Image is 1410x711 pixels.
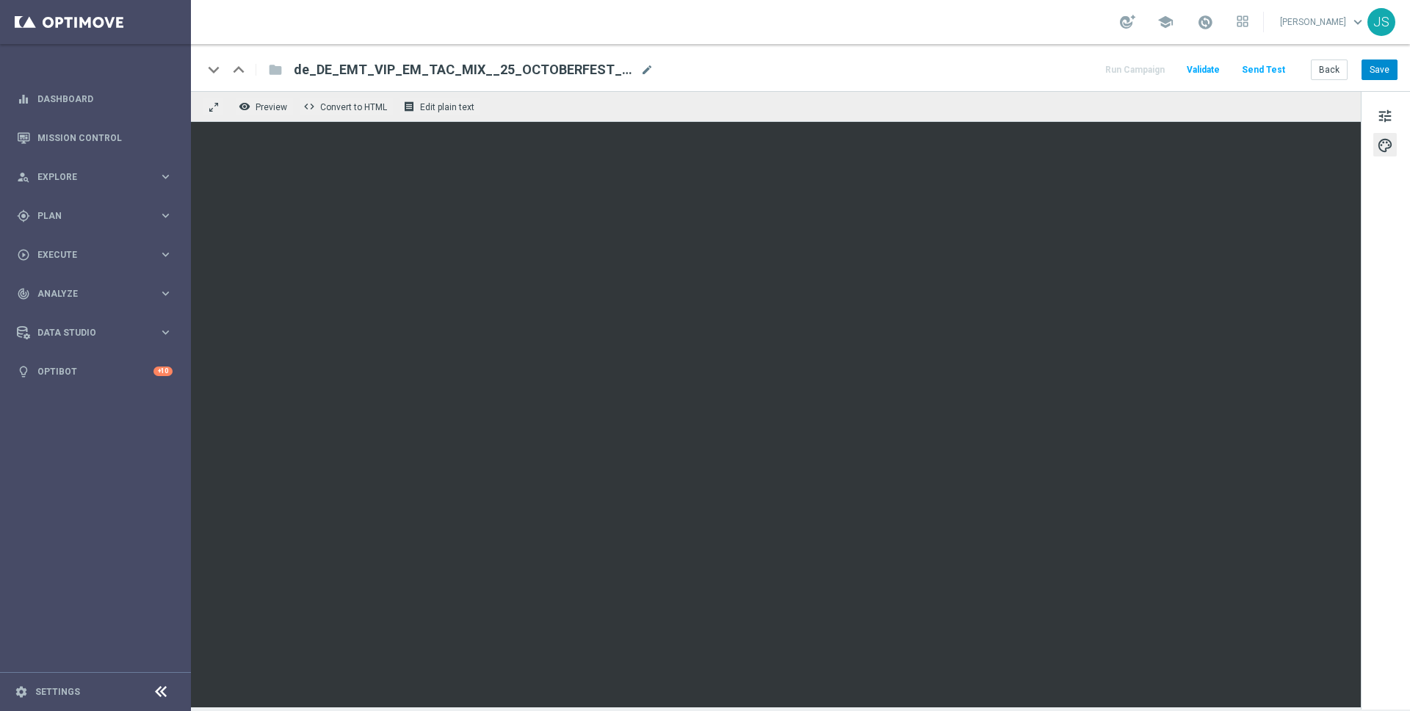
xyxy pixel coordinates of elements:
button: equalizer Dashboard [16,93,173,105]
button: Mission Control [16,132,173,144]
button: remove_red_eye Preview [235,97,294,116]
i: keyboard_arrow_right [159,170,173,184]
i: person_search [17,170,30,184]
i: lightbulb [17,365,30,378]
i: equalizer [17,93,30,106]
button: track_changes Analyze keyboard_arrow_right [16,288,173,300]
a: Mission Control [37,118,173,157]
span: Explore [37,173,159,181]
div: Data Studio [17,326,159,339]
span: Plan [37,212,159,220]
button: Send Test [1240,60,1287,80]
div: Execute [17,248,159,261]
button: Save [1362,59,1398,80]
button: tune [1373,104,1397,127]
i: keyboard_arrow_right [159,248,173,261]
span: school [1157,14,1174,30]
a: [PERSON_NAME]keyboard_arrow_down [1279,11,1367,33]
div: Optibot [17,352,173,391]
span: Analyze [37,289,159,298]
div: Dashboard [17,79,173,118]
span: keyboard_arrow_down [1350,14,1366,30]
button: lightbulb Optibot +10 [16,366,173,378]
a: Optibot [37,352,153,391]
span: Convert to HTML [320,102,387,112]
span: Preview [256,102,287,112]
a: Settings [35,687,80,696]
div: JS [1367,8,1395,36]
i: keyboard_arrow_right [159,209,173,223]
div: Analyze [17,287,159,300]
span: Validate [1187,65,1220,75]
span: Edit plain text [420,102,474,112]
i: gps_fixed [17,209,30,223]
div: Plan [17,209,159,223]
span: Data Studio [37,328,159,337]
i: play_circle_outline [17,248,30,261]
span: Execute [37,250,159,259]
span: tune [1377,107,1393,126]
span: palette [1377,136,1393,155]
button: play_circle_outline Execute keyboard_arrow_right [16,249,173,261]
span: mode_edit [640,63,654,76]
span: de_DE_EMT_VIP_EM_TAC_MIX__25_OCTOBERFEST_250925 [294,61,634,79]
button: palette [1373,133,1397,156]
i: settings [15,685,28,699]
i: receipt [403,101,415,112]
button: Back [1311,59,1348,80]
button: gps_fixed Plan keyboard_arrow_right [16,210,173,222]
div: +10 [153,367,173,376]
button: person_search Explore keyboard_arrow_right [16,171,173,183]
i: remove_red_eye [239,101,250,112]
div: Explore [17,170,159,184]
i: keyboard_arrow_right [159,325,173,339]
button: Data Studio keyboard_arrow_right [16,327,173,339]
div: Mission Control [17,118,173,157]
button: Validate [1185,60,1222,80]
span: code [303,101,315,112]
button: code Convert to HTML [300,97,394,116]
i: keyboard_arrow_right [159,286,173,300]
button: receipt Edit plain text [399,97,481,116]
i: track_changes [17,287,30,300]
a: Dashboard [37,79,173,118]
